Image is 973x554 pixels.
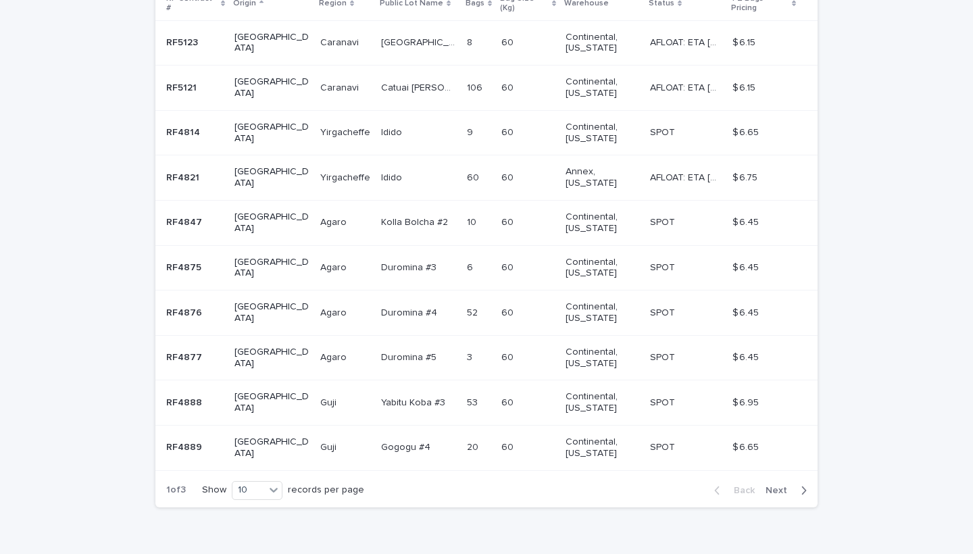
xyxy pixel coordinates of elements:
p: [GEOGRAPHIC_DATA] [234,166,309,189]
p: 60 [501,305,516,319]
p: [GEOGRAPHIC_DATA] [234,76,309,99]
tr: RF4847RF4847 [GEOGRAPHIC_DATA]AgaroAgaro Kolla Bolcha #2Kolla Bolcha #2 1010 6060 Continental, [U... [155,200,818,245]
tr: RF5123RF5123 [GEOGRAPHIC_DATA]CaranaviCaranavi [GEOGRAPHIC_DATA][GEOGRAPHIC_DATA] 88 6060 Contine... [155,20,818,66]
p: Duromina #4 [381,305,440,319]
p: $ 6.65 [732,124,762,138]
p: Duromina #3 [381,259,439,274]
p: 3 [467,349,475,363]
p: 9 [467,124,476,138]
p: Duromina #5 [381,349,439,363]
p: $ 6.15 [732,80,758,94]
p: 106 [467,80,485,94]
p: Idido [381,170,405,184]
p: $ 6.45 [732,349,762,363]
p: Yirgacheffe [320,170,373,184]
p: 60 [501,170,516,184]
p: RF5123 [166,34,201,49]
p: 60 [501,214,516,228]
p: [GEOGRAPHIC_DATA] [234,391,309,414]
p: Caranavi [320,34,361,49]
p: 52 [467,305,480,319]
p: Agaro [320,214,349,228]
tr: RF4876RF4876 [GEOGRAPHIC_DATA]AgaroAgaro Duromina #4Duromina #4 5252 6060 Continental, [US_STATE]... [155,291,818,336]
p: records per page [288,484,364,496]
p: $ 6.95 [732,395,762,409]
p: [GEOGRAPHIC_DATA] [234,301,309,324]
p: Agaro [320,305,349,319]
p: SPOT [650,395,678,409]
p: Yirgacheffe [320,124,373,138]
span: Back [726,486,755,495]
p: $ 6.65 [732,439,762,453]
span: Next [766,486,795,495]
p: Kolla Bolcha #2 [381,214,451,228]
p: SPOT [650,305,678,319]
p: RF4847 [166,214,205,228]
p: RF5121 [166,80,199,94]
p: 60 [501,34,516,49]
tr: RF4888RF4888 [GEOGRAPHIC_DATA]GujiGuji Yabitu Koba #3Yabitu Koba #3 5353 6060 Continental, [US_ST... [155,380,818,426]
p: [GEOGRAPHIC_DATA] [234,257,309,280]
p: RF4877 [166,349,205,363]
tr: RF5121RF5121 [GEOGRAPHIC_DATA]CaranaviCaranavi Catuai [PERSON_NAME]Catuai [PERSON_NAME] 106106 60... [155,66,818,111]
p: Gogogu #4 [381,439,433,453]
p: SPOT [650,259,678,274]
p: AFLOAT: ETA 10-15-2025 [650,80,724,94]
p: [GEOGRAPHIC_DATA] [234,32,309,55]
p: RF4875 [166,259,204,274]
p: 20 [467,439,481,453]
p: 53 [467,395,480,409]
p: SPOT [650,439,678,453]
p: Guji [320,439,339,453]
p: $ 6.45 [732,214,762,228]
p: [GEOGRAPHIC_DATA] [234,436,309,459]
p: $ 6.45 [732,259,762,274]
p: SPOT [650,124,678,138]
p: $ 6.75 [732,170,760,184]
p: Catuai [PERSON_NAME] [381,80,459,94]
p: [GEOGRAPHIC_DATA] [234,211,309,234]
p: 60 [501,395,516,409]
p: $ 6.15 [732,34,758,49]
tr: RF4814RF4814 [GEOGRAPHIC_DATA]YirgacheffeYirgacheffe IdidoIdido 99 6060 Continental, [US_STATE] S... [155,110,818,155]
tr: RF4821RF4821 [GEOGRAPHIC_DATA]YirgacheffeYirgacheffe IdidoIdido 6060 6060 Annex, [US_STATE] AFLOA... [155,155,818,201]
p: Idido [381,124,405,138]
p: 60 [501,349,516,363]
p: Agaro [320,349,349,363]
tr: RF4875RF4875 [GEOGRAPHIC_DATA]AgaroAgaro Duromina #3Duromina #3 66 6060 Continental, [US_STATE] S... [155,245,818,291]
p: [GEOGRAPHIC_DATA] [234,122,309,145]
p: Yabitu Koba #3 [381,395,448,409]
p: SPOT [650,349,678,363]
div: 10 [232,483,265,497]
p: Show [202,484,226,496]
tr: RF4889RF4889 [GEOGRAPHIC_DATA]GujiGuji Gogogu #4Gogogu #4 2020 6060 Continental, [US_STATE] SPOTS... [155,425,818,470]
p: RF4814 [166,124,203,138]
p: 6 [467,259,476,274]
tr: RF4877RF4877 [GEOGRAPHIC_DATA]AgaroAgaro Duromina #5Duromina #5 33 6060 Continental, [US_STATE] S... [155,335,818,380]
p: RF4889 [166,439,205,453]
p: [GEOGRAPHIC_DATA] [381,34,459,49]
p: AFLOAT: ETA 10-15-2025 [650,34,724,49]
p: AFLOAT: ETA 09-28-2025 [650,170,724,184]
p: Guji [320,395,339,409]
p: 60 [501,80,516,94]
p: [GEOGRAPHIC_DATA] [234,347,309,370]
p: 60 [501,439,516,453]
p: 10 [467,214,479,228]
p: Agaro [320,259,349,274]
p: RF4876 [166,305,205,319]
p: RF4821 [166,170,202,184]
p: SPOT [650,214,678,228]
p: 8 [467,34,475,49]
button: Back [703,484,760,497]
p: 60 [501,259,516,274]
p: 1 of 3 [155,474,197,507]
p: $ 6.45 [732,305,762,319]
p: Caranavi [320,80,361,94]
p: 60 [467,170,482,184]
p: 60 [501,124,516,138]
p: RF4888 [166,395,205,409]
button: Next [760,484,818,497]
